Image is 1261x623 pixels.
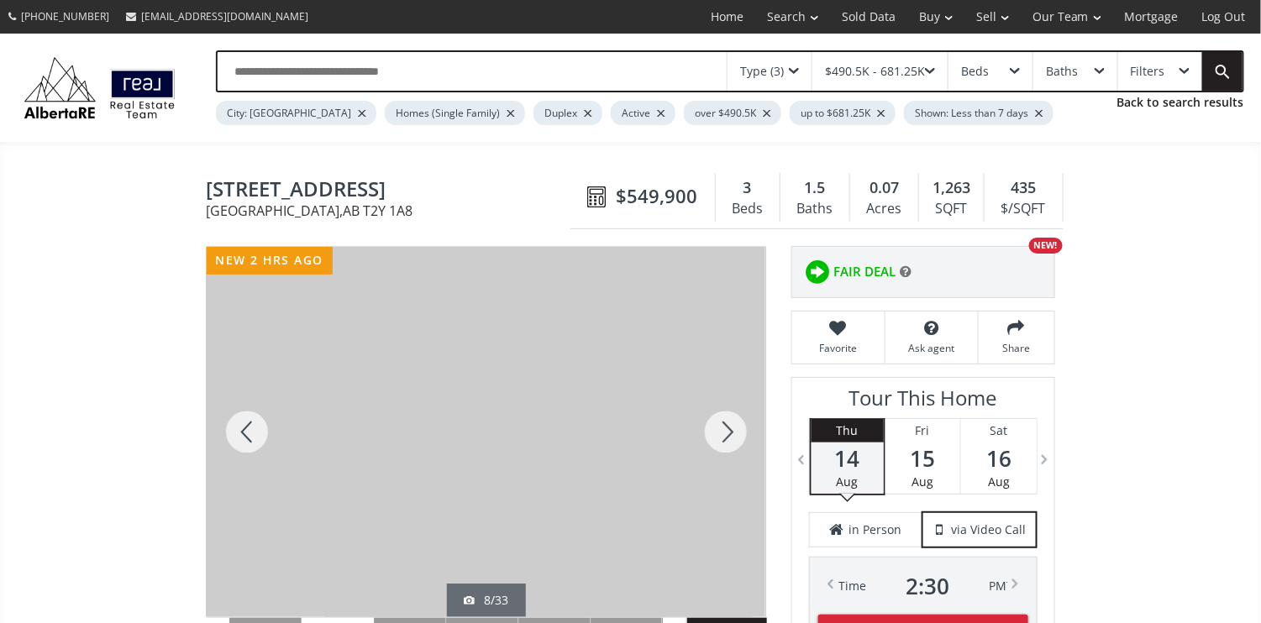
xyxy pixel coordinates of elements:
div: Acres [859,196,910,222]
a: [EMAIL_ADDRESS][DOMAIN_NAME] [118,1,317,32]
span: Favorite [801,341,876,355]
div: Sat [961,419,1037,442]
div: City: [GEOGRAPHIC_DATA] [216,101,376,125]
span: Aug [988,474,1010,489]
div: Active [611,101,675,125]
span: Aug [912,474,933,489]
div: 1.5 [789,177,841,199]
div: $490.5K - 681.25K [825,65,925,77]
span: Aug [837,474,859,489]
a: Back to search results [1117,94,1244,111]
span: 15 [885,447,960,470]
div: NEW! [1029,238,1063,254]
div: 435 [993,177,1053,199]
div: Homes (Single Family) [385,101,525,125]
span: 16 [961,447,1037,470]
span: 14 [812,447,884,470]
div: Duplex [533,101,602,125]
div: Shown: Less than 7 days [904,101,1053,125]
div: 3 [724,177,771,199]
img: Logo [17,53,182,122]
div: new 2 hrs ago [207,247,333,275]
span: 2 : 30 [906,574,950,598]
div: Baths [789,196,841,222]
img: rating icon [801,255,834,289]
span: [GEOGRAPHIC_DATA] , AB T2Y 1A8 [207,204,579,217]
div: Thu [812,419,884,442]
span: Ask agent [894,341,969,355]
span: 1,263 [933,177,970,199]
div: 16 Shawmeadows Crescent SW Calgary, AB T2Y 1A8 - Photo 8 of 33 [206,247,765,617]
span: in Person [849,521,901,538]
div: Type (3) [740,65,784,77]
span: Share [987,341,1046,355]
div: Baths [1046,65,1078,77]
div: Fri [885,419,960,442]
h3: Tour This Home [809,386,1038,418]
span: $549,900 [617,183,698,209]
div: $/SQFT [993,196,1053,222]
span: via Video Call [952,521,1027,538]
div: SQFT [927,196,975,222]
div: 0.07 [859,177,910,199]
span: FAIR DEAL [834,263,896,280]
div: over $490.5K [684,101,781,125]
div: Beds [961,65,989,77]
span: [PHONE_NUMBER] [21,9,109,24]
div: Time PM [839,574,1007,598]
div: Beds [724,196,771,222]
div: 8/33 [464,592,509,609]
span: 16 Shawmeadows Crescent SW [207,178,579,204]
div: Filters [1131,65,1165,77]
div: up to $681.25K [790,101,896,125]
span: [EMAIL_ADDRESS][DOMAIN_NAME] [141,9,308,24]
